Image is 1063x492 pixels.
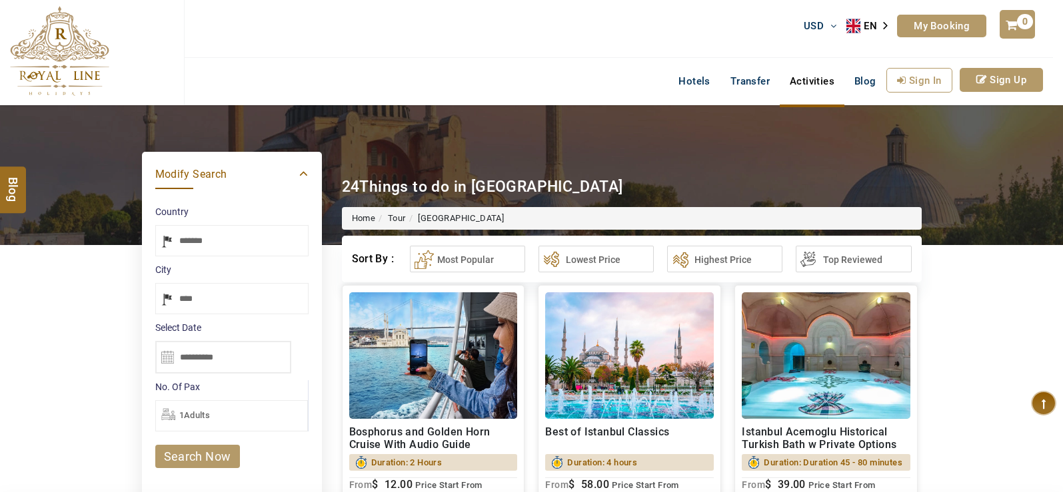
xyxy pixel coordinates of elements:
span: Duration: 2 Hours [371,454,443,471]
span: 39.00 [778,478,806,491]
sub: From [349,479,373,490]
h2: Best of Istanbul Classics [545,425,714,451]
span: 0 [1017,14,1033,29]
a: Modify Search [155,165,309,182]
a: Activities [780,68,844,95]
span: 1Adults [179,410,211,420]
a: EN [846,16,897,36]
span: Blog [854,75,876,87]
span: $ [568,478,574,491]
span: $ [372,478,378,491]
img: The Royal Line Holidays [10,6,109,96]
img: 98.jpg [742,292,910,419]
a: Hotels [668,68,720,95]
aside: Language selected: English [846,16,897,36]
span: Things to do in [GEOGRAPHIC_DATA] [359,178,622,196]
label: No. Of Pax [155,380,308,393]
a: Blog [844,68,886,95]
sub: From [742,479,765,490]
button: Most Popular [410,246,525,272]
span: Price Start From [415,480,482,490]
span: 12.00 [385,478,413,491]
span: $ [765,478,771,491]
span: USD [804,20,824,32]
button: Top Reviewed [796,246,911,272]
span: Duration: 4 hours [567,454,637,471]
button: Lowest Price [538,246,654,272]
span: Blog [5,177,22,188]
label: Select Date [155,321,309,334]
span: 24 [342,178,360,196]
div: Language [846,16,897,36]
sub: From [545,479,568,490]
span: Price Start From [612,480,678,490]
span: Price Start From [808,480,875,490]
li: [GEOGRAPHIC_DATA] [406,212,505,225]
span: Duration: Duration 45 - 80 minutes [764,454,902,471]
div: Sort By : [352,246,397,272]
img: 1.jpg [349,292,518,419]
img: blue%20mosque.jpg [545,292,714,419]
a: Sign In [886,68,952,93]
a: My Booking [897,15,986,37]
a: Home [352,213,376,223]
label: City [155,263,309,276]
a: Transfer [720,68,780,95]
a: 0 [1000,10,1034,39]
span: 58.00 [581,478,609,491]
button: Highest Price [667,246,782,272]
h2: Istanbul Acemoglu Historical Turkish Bath w Private Options [742,425,910,451]
label: Country [155,205,309,218]
a: Tour [388,213,406,223]
h2: Bosphorus and Golden Horn Cruise With Audio Guide [349,425,518,451]
a: Sign Up [960,68,1043,92]
a: search now [155,445,240,468]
